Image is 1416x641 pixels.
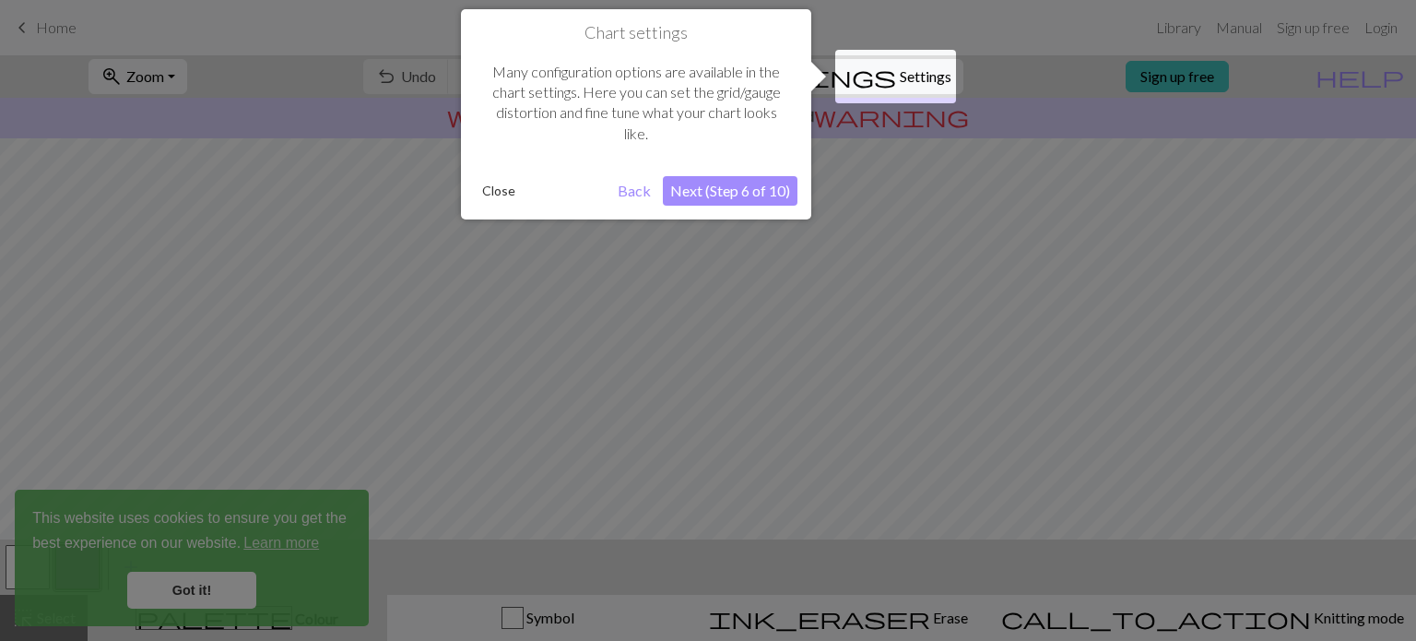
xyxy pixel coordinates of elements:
[475,177,523,205] button: Close
[663,176,797,206] button: Next (Step 6 of 10)
[610,176,658,206] button: Back
[475,43,797,163] div: Many configuration options are available in the chart settings. Here you can set the grid/gauge d...
[461,9,811,220] div: Chart settings
[475,23,797,43] h1: Chart settings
